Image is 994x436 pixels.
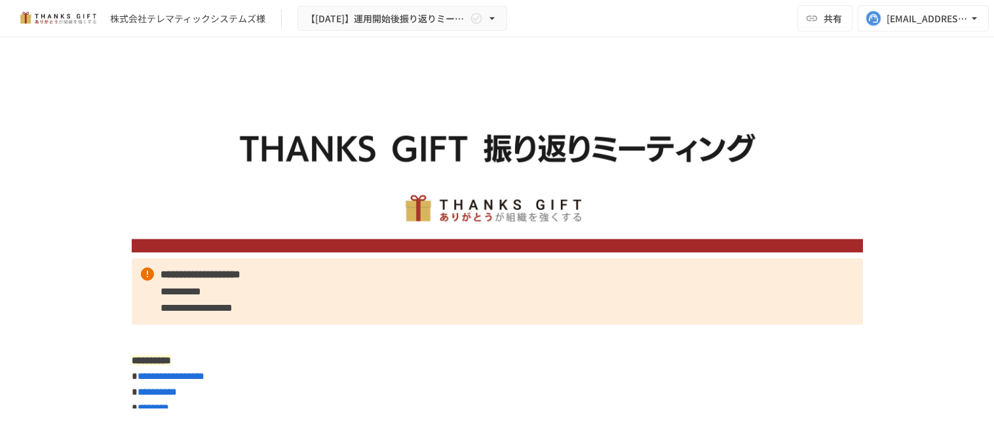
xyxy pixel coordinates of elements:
[297,6,507,31] button: 【[DATE]】運用開始後振り返りミーティング
[887,10,968,27] div: [EMAIL_ADDRESS][DOMAIN_NAME]
[824,11,842,26] span: 共有
[797,5,852,31] button: 共有
[306,10,467,27] span: 【[DATE]】運用開始後振り返りミーティング
[132,69,863,252] img: ywjCEzGaDRs6RHkpXm6202453qKEghjSpJ0uwcQsaCz
[858,5,989,31] button: [EMAIL_ADDRESS][DOMAIN_NAME]
[16,8,100,29] img: mMP1OxWUAhQbsRWCurg7vIHe5HqDpP7qZo7fRoNLXQh
[110,12,265,26] div: 株式会社テレマティックシステムズ様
